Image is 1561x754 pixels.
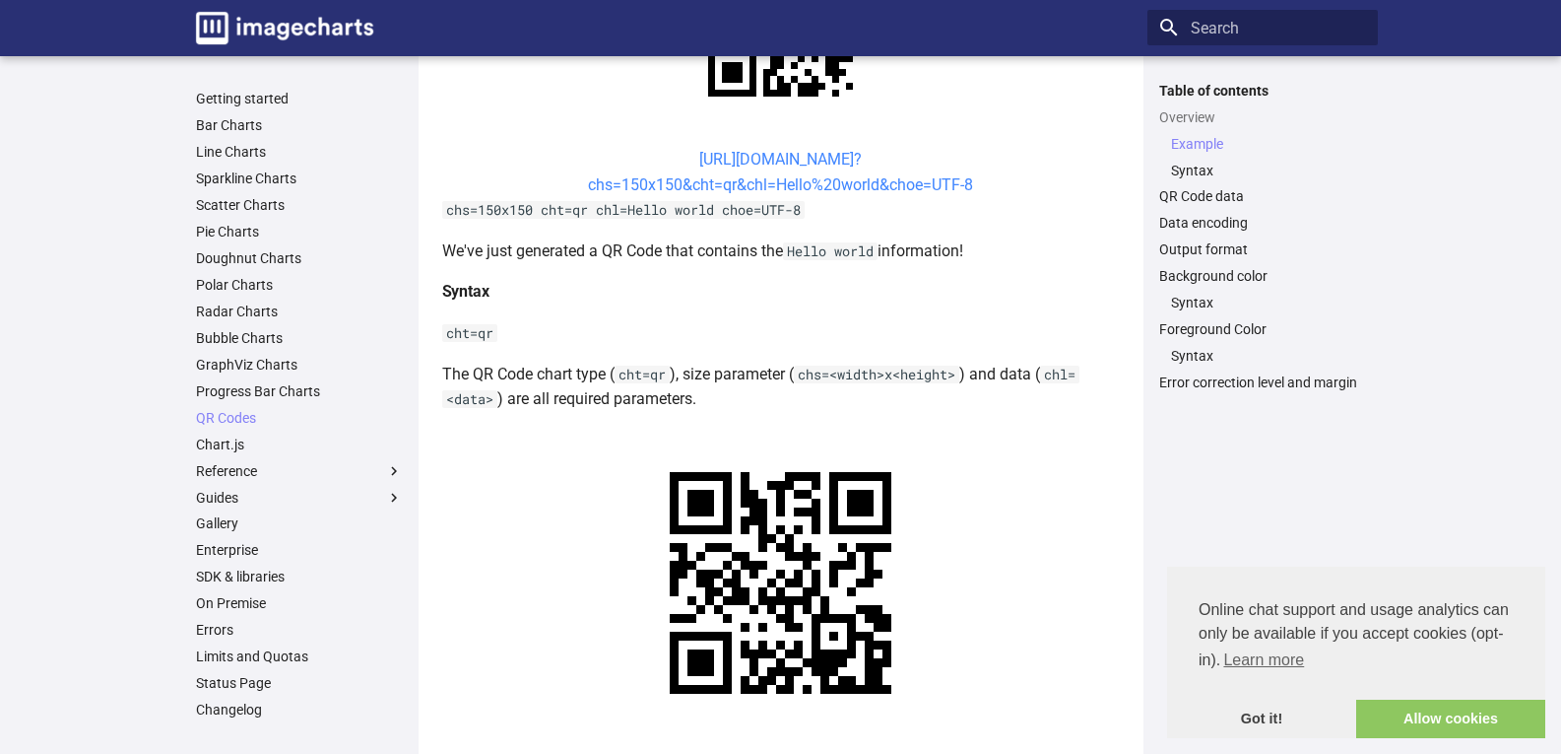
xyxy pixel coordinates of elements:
p: The QR Code chart type ( ), size parameter ( ) and data ( ) are all required parameters. [442,362,1120,412]
a: Pie Charts [196,224,403,241]
a: Line Charts [196,144,403,162]
img: chart [625,428,936,738]
a: [URL][DOMAIN_NAME]?chs=150x150&cht=qr&chl=Hello%20world&choe=UTF-8 [588,150,973,194]
a: Example [1171,135,1366,153]
a: Limits and Quotas [196,649,403,666]
label: Reference [196,462,403,480]
a: Foreground Color [1159,321,1366,339]
nav: Foreground Color [1159,347,1366,365]
a: Image-Charts documentation [188,4,381,52]
a: Background color [1159,268,1366,286]
a: Radar Charts [196,303,403,320]
a: Getting started [196,91,403,108]
a: Sparkline Charts [196,171,403,188]
input: Search [1147,10,1378,45]
a: Changelog [196,701,403,719]
a: Output format [1159,241,1366,259]
a: SDK & libraries [196,569,403,586]
a: Status Page [196,674,403,692]
a: Syntax [1171,295,1366,312]
a: Gallery [196,515,403,533]
nav: Table of contents [1147,82,1378,392]
a: Bar Charts [196,117,403,135]
a: Polar Charts [196,276,403,294]
nav: Overview [1159,135,1366,179]
code: cht=qr [615,366,670,383]
a: GraphViz Charts [196,356,403,374]
a: learn more about cookies [1220,646,1307,675]
h4: Syntax [442,279,1120,305]
a: Scatter Charts [196,197,403,215]
code: cht=qr [442,324,497,342]
nav: Background color [1159,295,1366,312]
code: chs=150x150 cht=qr chl=Hello world choe=UTF-8 [442,201,805,219]
a: Overview [1159,108,1366,126]
a: Errors [196,622,403,640]
a: QR Codes [196,409,403,427]
a: allow cookies [1356,700,1545,739]
div: cookieconsent [1167,567,1545,738]
label: Guides [196,489,403,507]
img: logo [196,12,373,44]
a: Bubble Charts [196,329,403,347]
a: Syntax [1171,162,1366,179]
a: Doughnut Charts [196,249,403,267]
a: Enterprise [196,542,403,560]
span: Online chat support and usage analytics can only be available if you accept cookies (opt-in). [1199,598,1514,675]
label: Table of contents [1147,82,1378,100]
a: QR Code data [1159,188,1366,206]
a: dismiss cookie message [1167,700,1356,739]
a: On Premise [196,595,403,613]
a: Error correction level and margin [1159,374,1366,391]
a: Data encoding [1159,215,1366,233]
a: Progress Bar Charts [196,382,403,400]
a: Chart.js [196,436,403,453]
code: chs=<width>x<height> [794,366,959,383]
p: We've just generated a QR Code that contains the information! [442,239,1120,264]
code: Hello world [783,242,878,260]
a: Syntax [1171,347,1366,365]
